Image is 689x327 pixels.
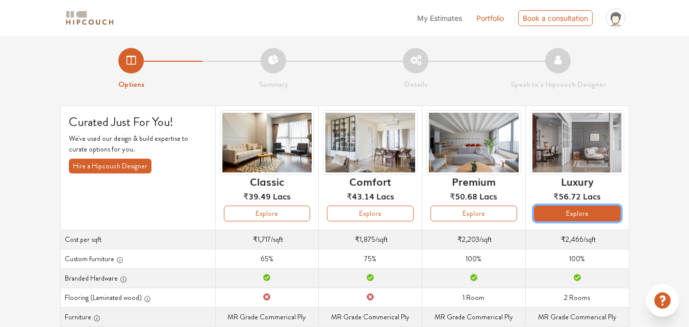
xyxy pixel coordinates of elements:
[476,13,504,23] a: Portfolio
[60,307,215,326] th: Furniture
[69,114,207,129] h4: Curated Just For You!
[511,79,606,90] strong: Speak to a Hipcouch Designer
[118,79,144,90] strong: Options
[319,249,422,268] td: 75%
[561,175,594,187] h6: Luxury
[457,234,479,244] span: ₹2,203
[253,234,271,244] span: ₹1,717
[250,175,284,187] h6: Classic
[479,190,497,202] span: Lacs
[259,79,288,90] strong: Summary
[243,190,271,202] span: ₹39.49
[220,110,315,175] img: header-preview
[64,7,115,30] span: logo-horizontal.svg
[60,288,215,307] th: Flooring (Laminated wood)
[347,190,374,202] span: ₹43.14
[404,79,427,90] strong: Details
[60,268,215,288] th: Branded Hardware
[64,9,115,27] img: logo-horizontal.svg
[224,206,311,221] button: Explore
[525,249,629,268] td: 100%
[319,230,422,249] td: /sqft
[450,190,477,202] span: ₹50.68
[69,133,207,155] p: We've used our design & build expertise to curate options for you.
[530,110,625,175] img: header-preview
[422,288,526,307] td: 1 Room
[69,159,151,173] button: Hire a Hipcouch Designer
[518,10,593,26] div: Book a consultation
[323,110,418,175] img: header-preview
[273,190,291,202] span: Lacs
[583,190,601,202] span: Lacs
[355,234,375,244] span: ₹1,875
[215,249,319,268] td: 65%
[553,190,581,202] span: ₹56.72
[534,206,621,221] button: Explore
[60,249,215,268] th: Custom furniture
[525,230,629,249] td: /sqft
[376,190,394,202] span: Lacs
[525,307,629,326] td: MR Grade Commerical Ply
[319,307,422,326] td: MR Grade Commerical Ply
[349,175,391,187] h6: Comfort
[422,249,526,268] td: 100%
[422,307,526,326] td: MR Grade Commerical Ply
[525,288,629,307] td: 2 Rooms
[60,230,215,249] th: Cost per sqft
[561,234,583,244] span: ₹2,466
[426,110,521,175] img: header-preview
[417,14,462,22] span: My Estimates
[215,230,319,249] td: /sqft
[422,230,526,249] td: /sqft
[327,206,414,221] button: Explore
[452,175,496,187] h6: Premium
[215,307,319,326] td: MR Grade Commerical Ply
[430,206,517,221] button: Explore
